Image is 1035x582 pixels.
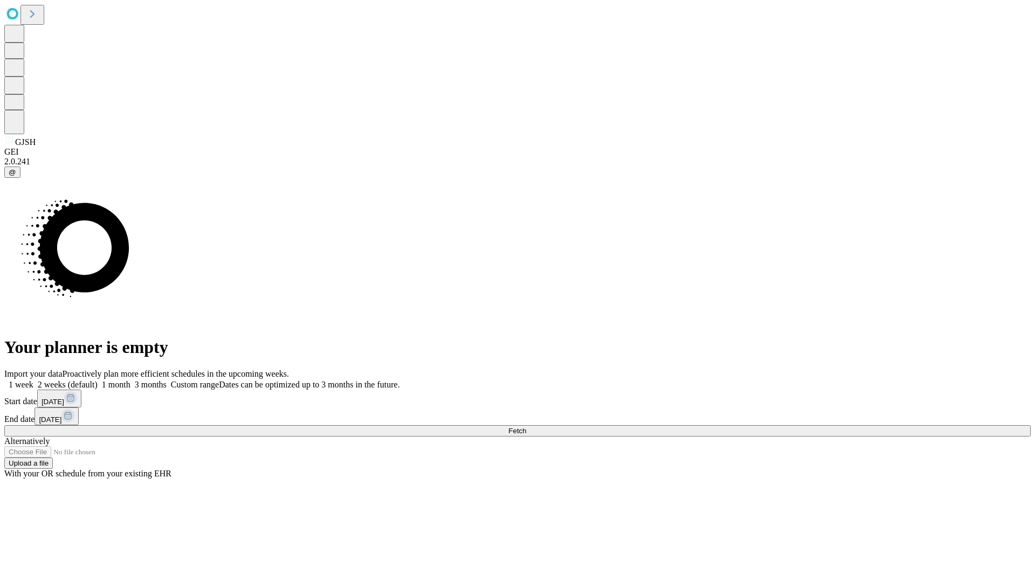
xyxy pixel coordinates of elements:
button: Upload a file [4,458,53,469]
span: 1 month [102,380,130,389]
div: Start date [4,390,1031,407]
span: Fetch [508,427,526,435]
span: Import your data [4,369,63,378]
h1: Your planner is empty [4,337,1031,357]
span: 2 weeks (default) [38,380,98,389]
span: With your OR schedule from your existing EHR [4,469,171,478]
span: 3 months [135,380,167,389]
div: End date [4,407,1031,425]
span: [DATE] [39,415,61,424]
span: GJSH [15,137,36,147]
span: [DATE] [42,398,64,406]
button: [DATE] [37,390,81,407]
div: 2.0.241 [4,157,1031,167]
span: Dates can be optimized up to 3 months in the future. [219,380,399,389]
button: [DATE] [34,407,79,425]
button: @ [4,167,20,178]
div: GEI [4,147,1031,157]
span: @ [9,168,16,176]
span: Alternatively [4,436,50,446]
span: 1 week [9,380,33,389]
span: Proactively plan more efficient schedules in the upcoming weeks. [63,369,289,378]
span: Custom range [171,380,219,389]
button: Fetch [4,425,1031,436]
